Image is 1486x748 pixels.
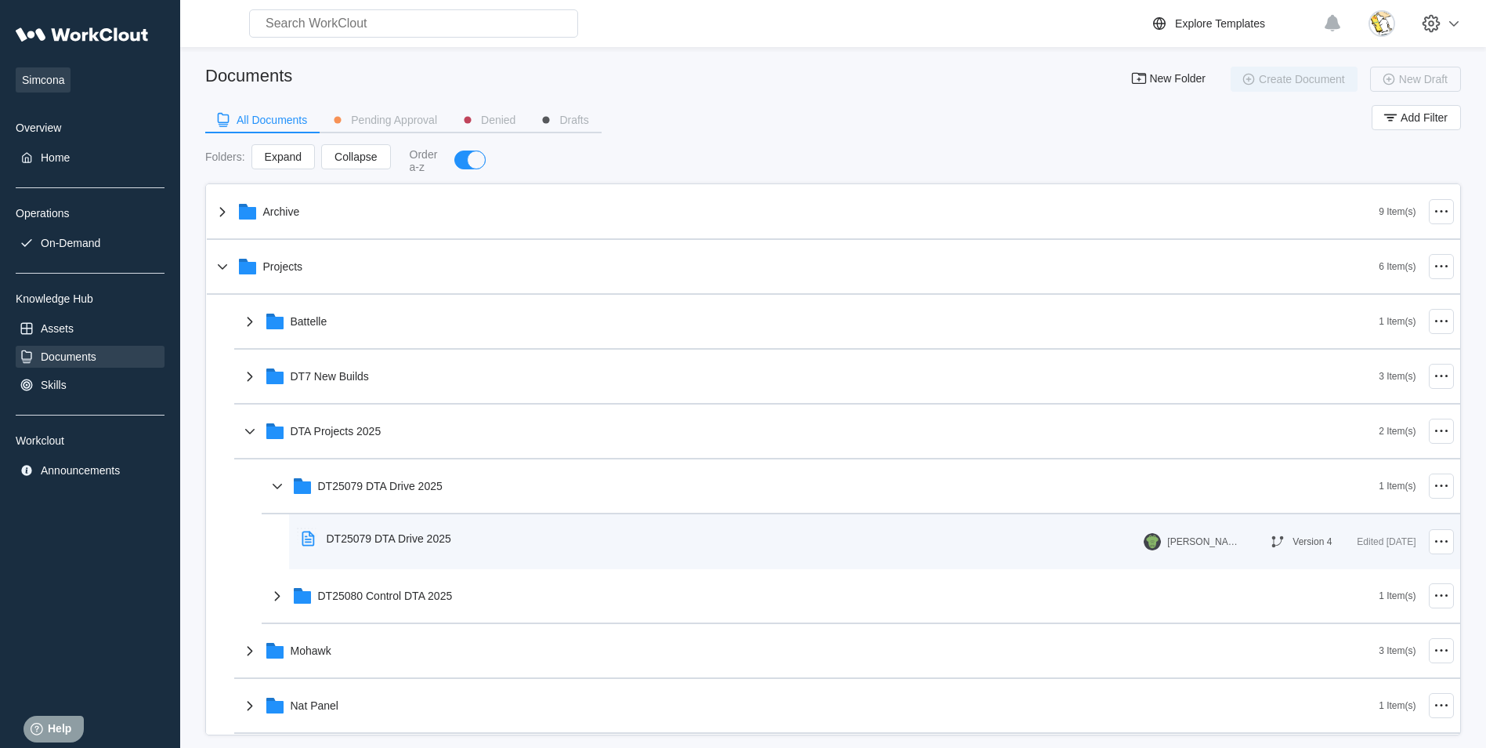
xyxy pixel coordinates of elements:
[1372,105,1461,130] button: Add Filter
[16,346,165,368] a: Documents
[1259,74,1345,85] span: Create Document
[16,67,71,93] span: Simcona
[1379,481,1415,492] div: 1 Item(s)
[318,590,453,602] div: DT25080 Control DTA 2025
[16,292,165,305] div: Knowledge Hub
[249,9,578,38] input: Search WorkClout
[1379,426,1415,437] div: 2 Item(s)
[1150,14,1315,33] a: Explore Templates
[41,151,70,164] div: Home
[265,151,302,162] span: Expand
[16,207,165,220] div: Operations
[41,464,120,477] div: Announcements
[1167,536,1238,547] div: [PERSON_NAME]
[16,318,165,340] a: Assets
[16,374,165,396] a: Skills
[1357,532,1415,551] div: Edited [DATE]
[327,532,451,545] div: DT25079 DTA Drive 2025
[1149,73,1206,85] span: New Folder
[1144,533,1161,550] img: gator.png
[205,66,292,86] div: Documents
[1379,590,1415,601] div: 1 Item(s)
[1379,206,1415,217] div: 9 Item(s)
[291,699,338,712] div: Nat Panel
[334,151,377,162] span: Collapse
[1379,700,1415,711] div: 1 Item(s)
[320,108,450,132] button: Pending Approval
[351,114,437,125] div: Pending Approval
[1368,10,1395,37] img: download.jpg
[41,322,74,335] div: Assets
[291,315,327,328] div: Battelle
[528,108,601,132] button: Drafts
[16,459,165,481] a: Announcements
[291,425,381,438] div: DTA Projects 2025
[1293,536,1332,547] div: Version 4
[1379,645,1415,656] div: 3 Item(s)
[1121,67,1218,92] button: New Folder
[263,205,300,218] div: Archive
[291,370,369,383] div: DT7 New Builds
[205,151,245,163] div: Folders :
[41,350,96,363] div: Documents
[205,108,320,132] button: All Documents
[291,645,331,657] div: Mohawk
[1231,67,1358,92] button: Create Document
[1175,17,1265,30] div: Explore Templates
[41,237,100,249] div: On-Demand
[1370,67,1461,92] button: New Draft
[410,148,439,173] div: Order a-z
[1401,112,1448,123] span: Add Filter
[237,114,307,125] div: All Documents
[263,260,303,273] div: Projects
[41,379,67,391] div: Skills
[1379,316,1415,327] div: 1 Item(s)
[450,108,528,132] button: Denied
[251,144,315,169] button: Expand
[559,114,588,125] div: Drafts
[321,144,390,169] button: Collapse
[16,232,165,254] a: On-Demand
[16,147,165,169] a: Home
[318,480,443,492] div: DT25079 DTA Drive 2025
[481,114,515,125] div: Denied
[16,434,165,447] div: Workclout
[1379,261,1415,272] div: 6 Item(s)
[1399,74,1448,85] span: New Draft
[16,122,165,134] div: Overview
[1379,371,1415,382] div: 3 Item(s)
